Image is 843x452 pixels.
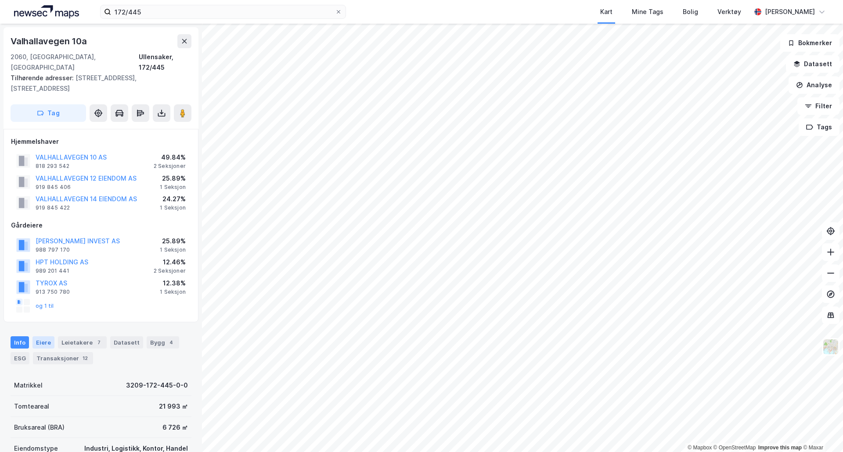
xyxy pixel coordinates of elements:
[32,336,54,349] div: Eiere
[160,236,186,246] div: 25.89%
[797,97,839,115] button: Filter
[154,152,186,163] div: 49.84%
[717,7,741,17] div: Verktøy
[147,336,179,349] div: Bygg
[36,184,71,191] div: 919 845 406
[11,34,89,48] div: Valhallavegen 10a
[789,76,839,94] button: Analyse
[758,445,802,451] a: Improve this map
[36,204,70,211] div: 919 845 422
[58,336,107,349] div: Leietakere
[139,52,191,73] div: Ullensaker, 172/445
[14,380,43,391] div: Matrikkel
[14,422,65,433] div: Bruksareal (BRA)
[36,267,69,274] div: 989 201 441
[799,410,843,452] iframe: Chat Widget
[160,204,186,211] div: 1 Seksjon
[160,278,186,288] div: 12.38%
[11,352,29,364] div: ESG
[36,288,70,295] div: 913 750 780
[160,173,186,184] div: 25.89%
[14,401,49,412] div: Tomteareal
[167,338,176,347] div: 4
[11,220,191,231] div: Gårdeiere
[780,34,839,52] button: Bokmerker
[765,7,815,17] div: [PERSON_NAME]
[11,52,139,73] div: 2060, [GEOGRAPHIC_DATA], [GEOGRAPHIC_DATA]
[688,445,712,451] a: Mapbox
[11,136,191,147] div: Hjemmelshaver
[160,194,186,204] div: 24.27%
[822,338,839,355] img: Z
[160,246,186,253] div: 1 Seksjon
[154,257,186,267] div: 12.46%
[154,267,186,274] div: 2 Seksjoner
[14,5,79,18] img: logo.a4113a55bc3d86da70a041830d287a7e.svg
[160,184,186,191] div: 1 Seksjon
[110,336,143,349] div: Datasett
[11,74,76,82] span: Tilhørende adresser:
[683,7,698,17] div: Bolig
[94,338,103,347] div: 7
[36,246,70,253] div: 988 797 170
[11,73,184,94] div: [STREET_ADDRESS], [STREET_ADDRESS]
[632,7,663,17] div: Mine Tags
[159,401,188,412] div: 21 993 ㎡
[126,380,188,391] div: 3209-172-445-0-0
[162,422,188,433] div: 6 726 ㎡
[799,118,839,136] button: Tags
[154,163,186,170] div: 2 Seksjoner
[799,410,843,452] div: Kontrollprogram for chat
[36,163,69,170] div: 818 293 542
[786,55,839,73] button: Datasett
[11,336,29,349] div: Info
[713,445,756,451] a: OpenStreetMap
[111,5,335,18] input: Søk på adresse, matrikkel, gårdeiere, leietakere eller personer
[160,288,186,295] div: 1 Seksjon
[81,354,90,363] div: 12
[11,104,86,122] button: Tag
[600,7,612,17] div: Kart
[33,352,93,364] div: Transaksjoner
